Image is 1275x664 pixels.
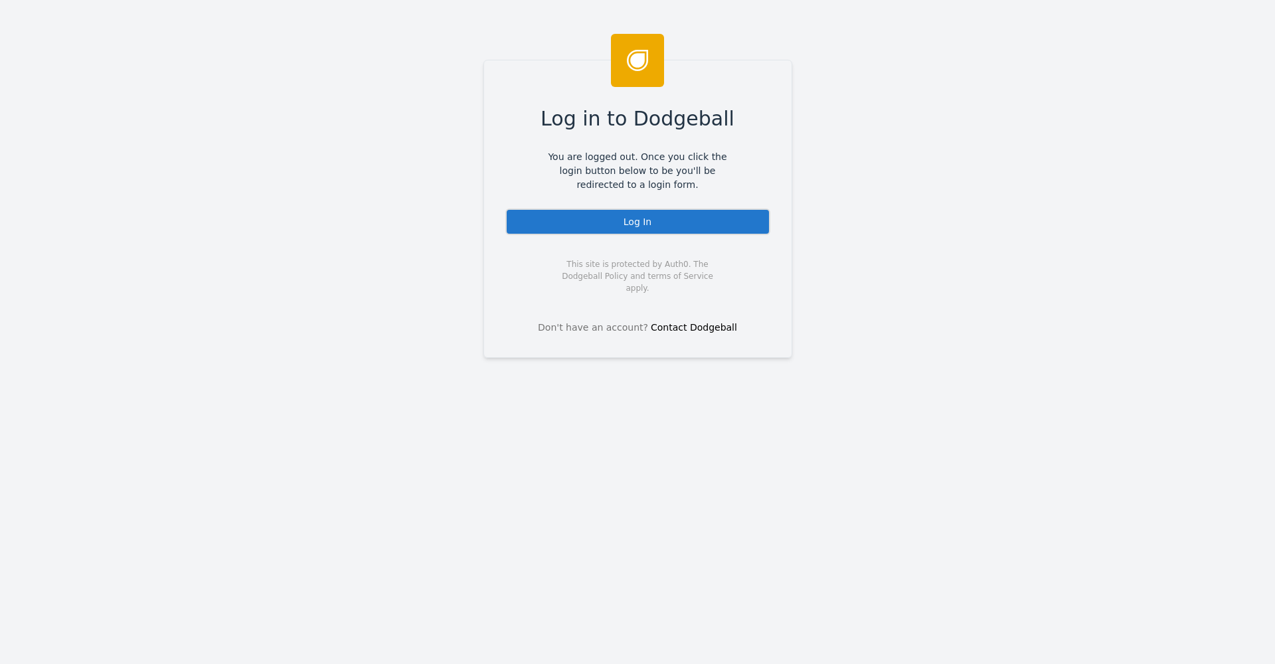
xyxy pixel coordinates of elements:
[538,321,648,335] span: Don't have an account?
[539,150,737,192] span: You are logged out. Once you click the login button below to be you'll be redirected to a login f...
[541,104,734,133] span: Log in to Dodgeball
[551,258,725,294] span: This site is protected by Auth0. The Dodgeball Policy and terms of Service apply.
[505,208,770,235] div: Log In
[651,322,737,333] a: Contact Dodgeball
